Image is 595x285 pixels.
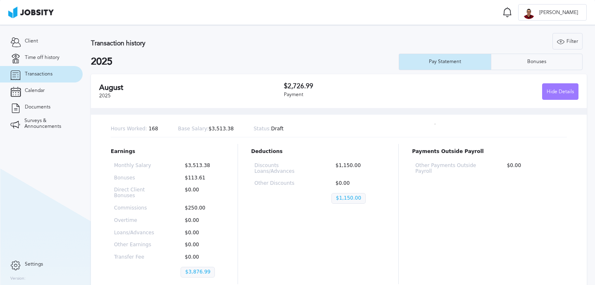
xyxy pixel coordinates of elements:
p: Deductions [251,149,386,155]
span: Transactions [25,71,52,77]
p: $113.61 [181,175,221,181]
button: Hide Details [542,83,578,100]
h2: 2025 [91,56,399,68]
div: Bonuses [523,59,550,65]
span: Calendar [25,88,45,94]
span: Client [25,38,38,44]
p: $0.00 [503,163,564,174]
span: Surveys & Announcements [24,118,72,130]
p: Other Discounts [255,181,305,186]
p: Overtime [114,218,154,224]
p: Other Earnings [114,242,154,248]
p: $0.00 [181,254,221,260]
h3: $2,726.99 [284,82,431,90]
p: Draft [254,126,284,132]
p: $3,513.38 [178,126,234,132]
p: Discounts Loans/Advances [255,163,305,174]
h2: August [99,83,284,92]
p: Transfer Fee [114,254,154,260]
div: Hide Details [543,84,578,100]
p: Commissions [114,205,154,211]
button: Filter [552,33,583,49]
p: $0.00 [181,187,221,199]
p: Other Payments Outside Payroll [415,163,476,174]
p: Monthly Salary [114,163,154,169]
span: Base Salary: [178,126,209,132]
span: Status: [254,126,271,132]
p: Direct Client Bonuses [114,187,154,199]
h3: Transaction history [91,40,359,47]
p: $3,513.38 [181,163,221,169]
p: 168 [111,126,158,132]
div: Filter [553,33,582,50]
p: Payments Outside Payroll [412,149,567,155]
p: $0.00 [181,218,221,224]
label: Version: [10,276,26,281]
span: Settings [25,261,43,267]
img: ab4bad089aa723f57921c736e9817d99.png [8,7,54,18]
span: 2025 [99,93,111,99]
p: $0.00 [181,242,221,248]
p: $250.00 [181,205,221,211]
div: C [523,7,535,19]
p: $1,150.00 [331,163,382,174]
span: [PERSON_NAME] [535,10,582,16]
button: Pay Statement [399,54,491,70]
span: Hours Worked: [111,126,147,132]
div: Pay Statement [425,59,465,65]
button: C[PERSON_NAME] [518,4,587,21]
p: $0.00 [331,181,382,186]
span: Time off history [25,55,59,61]
span: Documents [25,104,50,110]
p: Bonuses [114,175,154,181]
p: Loans/Advances [114,230,154,236]
p: $3,876.99 [181,267,215,278]
button: Bonuses [491,54,583,70]
p: $1,150.00 [331,193,366,204]
p: $0.00 [181,230,221,236]
div: Payment [284,92,431,98]
p: Earnings [111,149,224,155]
